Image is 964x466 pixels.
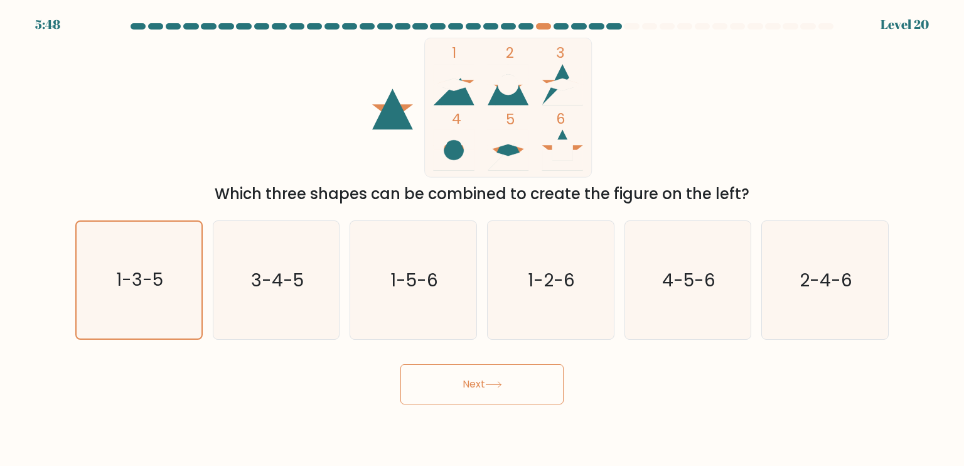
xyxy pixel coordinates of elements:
[83,183,881,205] div: Which three shapes can be combined to create the figure on the left?
[506,109,515,129] tspan: 5
[35,15,60,34] div: 5:48
[506,43,514,63] tspan: 2
[662,267,715,292] text: 4-5-6
[556,109,565,129] tspan: 6
[251,267,304,292] text: 3-4-5
[881,15,929,34] div: Level 20
[528,267,576,292] text: 1-2-6
[452,109,461,129] tspan: 4
[800,267,852,292] text: 2-4-6
[556,43,565,63] tspan: 3
[391,267,439,292] text: 1-5-6
[452,43,456,63] tspan: 1
[117,268,164,292] text: 1-3-5
[400,364,564,404] button: Next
